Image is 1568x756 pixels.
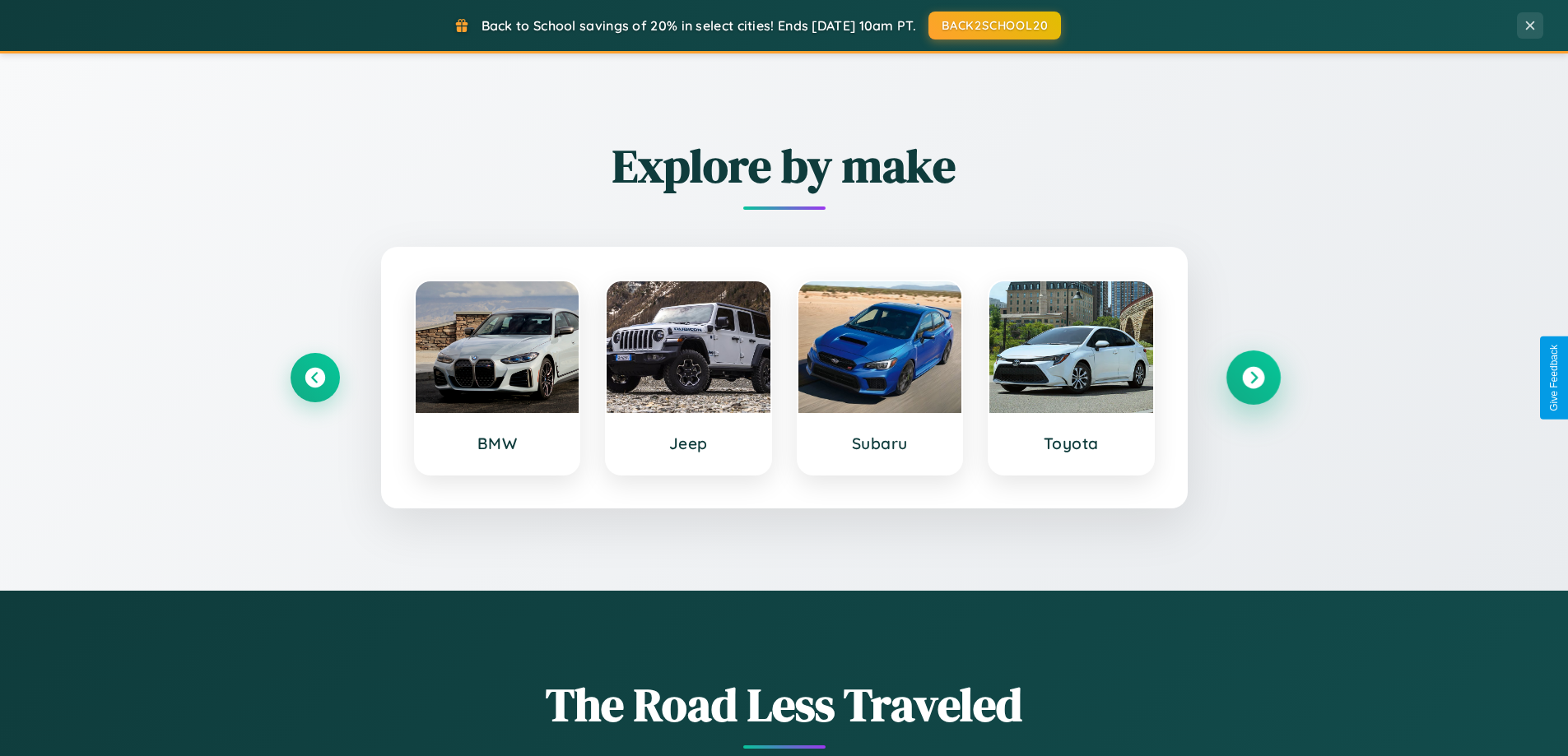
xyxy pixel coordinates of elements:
[623,434,754,453] h3: Jeep
[1006,434,1137,453] h3: Toyota
[482,17,916,34] span: Back to School savings of 20% in select cities! Ends [DATE] 10am PT.
[928,12,1061,39] button: BACK2SCHOOL20
[1548,345,1560,411] div: Give Feedback
[291,134,1278,197] h2: Explore by make
[432,434,563,453] h3: BMW
[815,434,946,453] h3: Subaru
[291,673,1278,736] h1: The Road Less Traveled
